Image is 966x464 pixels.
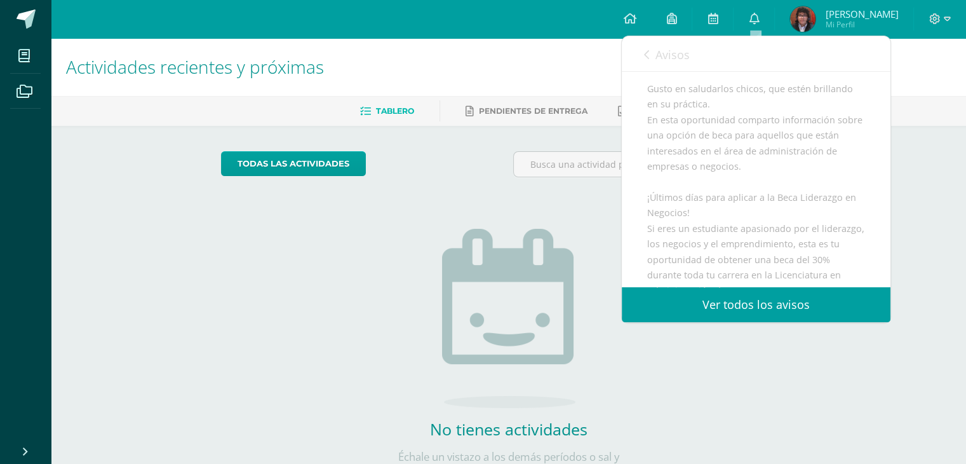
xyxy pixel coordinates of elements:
[655,47,690,62] span: Avisos
[376,106,414,116] span: Tablero
[622,287,890,322] a: Ver todos los avisos
[442,229,575,408] img: no_activities.png
[221,151,366,176] a: todas las Actividades
[66,55,324,79] span: Actividades recientes y próximas
[514,152,795,177] input: Busca una actividad próxima aquí...
[382,418,636,440] h2: No tienes actividades
[479,106,587,116] span: Pendientes de entrega
[790,6,815,32] img: a8cc2ceca0a8d962bf78a336c7b11f82.png
[618,101,688,121] a: Entregadas
[825,8,898,20] span: [PERSON_NAME]
[825,19,898,30] span: Mi Perfil
[360,101,414,121] a: Tablero
[466,101,587,121] a: Pendientes de entrega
